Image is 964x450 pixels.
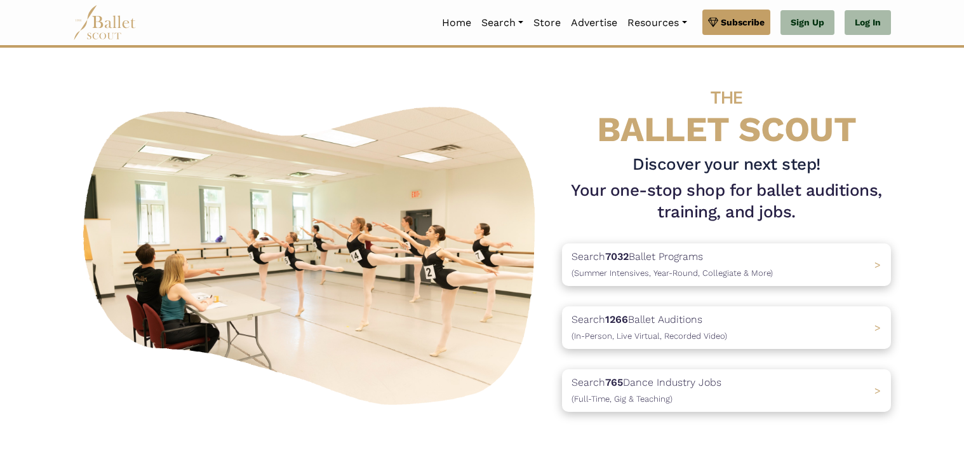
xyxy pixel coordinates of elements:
p: Search Ballet Auditions [572,311,727,344]
span: THE [711,87,742,108]
h4: BALLET SCOUT [562,73,891,149]
b: 1266 [605,313,628,325]
span: (In-Person, Live Virtual, Recorded Video) [572,331,727,341]
span: (Summer Intensives, Year-Round, Collegiate & More) [572,268,773,278]
p: Search Ballet Programs [572,249,773,281]
img: gem.svg [708,15,718,29]
b: 7032 [605,250,629,262]
span: Subscribe [721,15,765,29]
span: > [874,322,881,334]
p: Search Dance Industry Jobs [572,374,721,407]
a: Search7032Ballet Programs(Summer Intensives, Year-Round, Collegiate & More)> [562,243,891,286]
b: 765 [605,376,623,388]
a: Search765Dance Industry Jobs(Full-Time, Gig & Teaching) > [562,369,891,412]
h1: Your one-stop shop for ballet auditions, training, and jobs. [562,180,891,223]
a: Resources [622,10,692,36]
a: Log In [845,10,891,36]
a: Search1266Ballet Auditions(In-Person, Live Virtual, Recorded Video) > [562,306,891,349]
h3: Discover your next step! [562,154,891,175]
img: A group of ballerinas talking to each other in a ballet studio [73,93,552,412]
a: Advertise [566,10,622,36]
a: Store [528,10,566,36]
span: > [874,259,881,271]
span: > [874,385,881,397]
span: (Full-Time, Gig & Teaching) [572,394,673,404]
a: Search [476,10,528,36]
a: Home [437,10,476,36]
a: Subscribe [702,10,770,35]
a: Sign Up [780,10,834,36]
